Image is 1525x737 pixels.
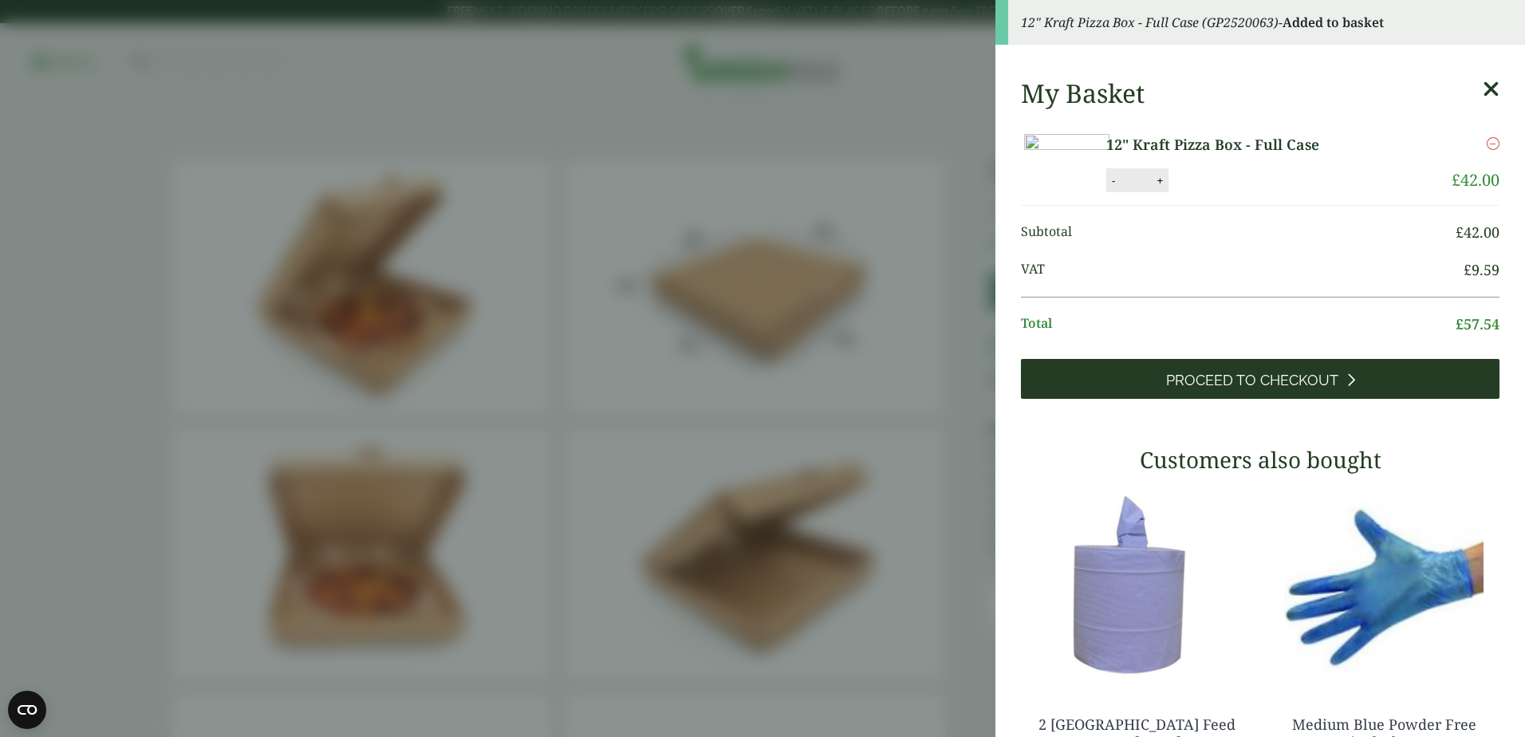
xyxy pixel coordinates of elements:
[1464,260,1472,279] span: £
[1452,169,1499,191] bdi: 42.00
[1021,222,1456,243] span: Subtotal
[1456,314,1464,333] span: £
[1021,485,1252,684] img: 3630017-2-Ply-Blue-Centre-Feed-104m
[1268,485,1499,684] img: 4130015J-Blue-Vinyl-Powder-Free-Gloves-Medium
[1021,78,1145,108] h2: My Basket
[1464,260,1499,279] bdi: 9.59
[8,691,46,729] button: Open CMP widget
[1456,223,1499,242] bdi: 42.00
[1487,134,1499,153] a: Remove this item
[1456,314,1499,333] bdi: 57.54
[1456,223,1464,242] span: £
[1021,259,1464,281] span: VAT
[1452,169,1460,191] span: £
[1021,447,1499,474] h3: Customers also bought
[1106,134,1385,156] a: 12" Kraft Pizza Box - Full Case
[1021,14,1279,31] em: 12" Kraft Pizza Box - Full Case (GP2520063)
[1107,174,1120,187] button: -
[1021,359,1499,399] a: Proceed to Checkout
[1021,313,1456,335] span: Total
[1152,174,1168,187] button: +
[1283,14,1384,31] strong: Added to basket
[1166,372,1338,389] span: Proceed to Checkout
